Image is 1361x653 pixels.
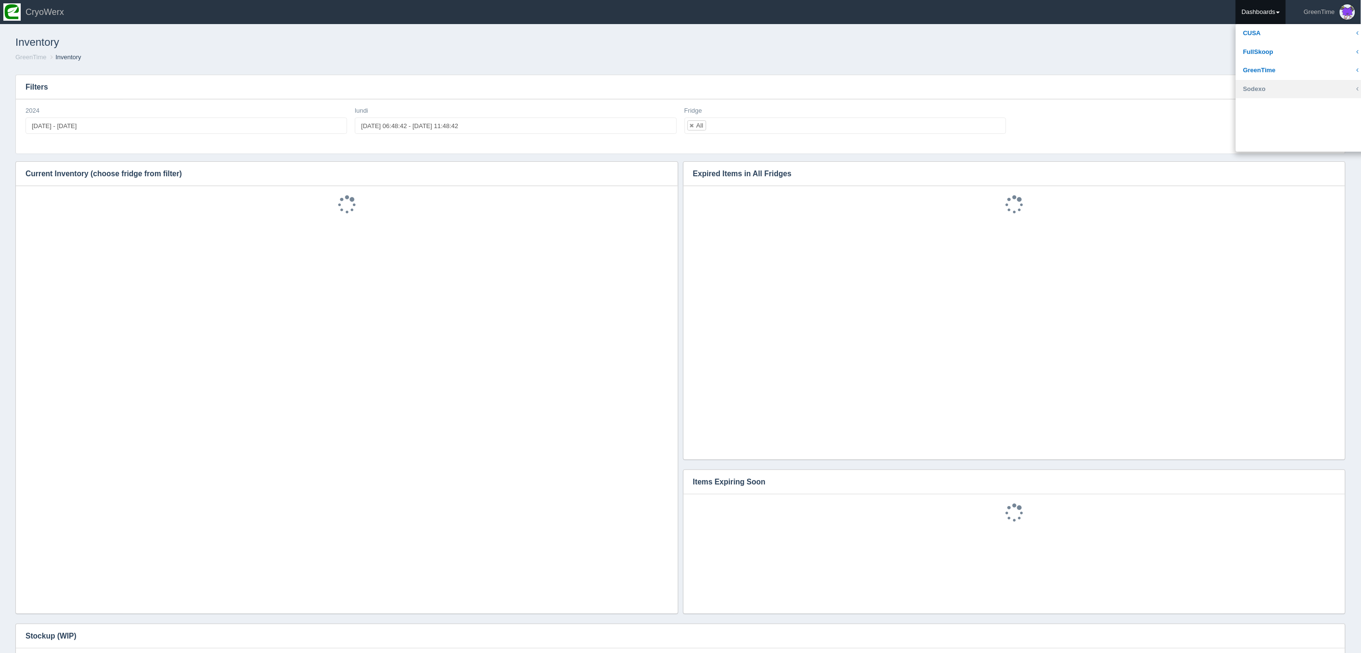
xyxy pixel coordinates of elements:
[16,162,663,186] h3: Current Inventory (choose fridge from filter)
[48,53,81,62] li: Inventory
[697,122,703,129] div: All
[26,106,39,116] label: 2024
[1340,4,1355,20] img: Profile Picture
[16,624,1331,648] h3: Stockup (WIP)
[15,32,681,53] h1: Inventory
[16,75,1345,99] h3: Filters
[3,3,21,21] img: so2zg2bv3y2ub16hxtjr.png
[684,470,1331,494] h3: Items Expiring Soon
[685,106,702,116] label: Fridge
[26,7,64,17] span: CryoWerx
[684,162,1331,186] h3: Expired Items in All Fridges
[355,106,368,116] label: lundi
[1304,2,1335,22] div: GreenTime
[15,53,47,61] a: GreenTime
